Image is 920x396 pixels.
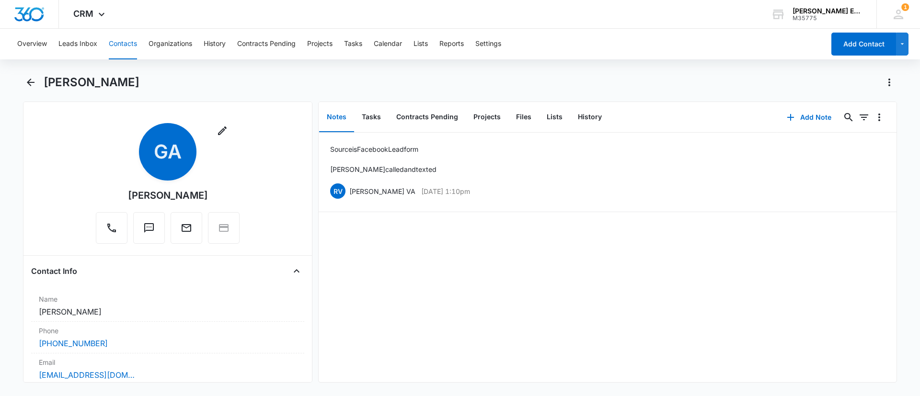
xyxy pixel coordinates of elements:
[414,29,428,59] button: Lists
[539,102,570,132] button: Lists
[319,102,354,132] button: Notes
[133,227,165,235] a: Text
[289,263,304,279] button: Close
[39,326,297,336] label: Phone
[39,357,297,367] label: Email
[421,186,470,196] p: [DATE] 1:10pm
[23,75,38,90] button: Back
[31,322,304,353] div: Phone[PHONE_NUMBER]
[171,212,202,244] button: Email
[475,29,501,59] button: Settings
[96,212,127,244] button: Call
[17,29,47,59] button: Overview
[330,183,345,199] span: RV
[901,3,909,11] span: 1
[31,353,304,385] div: Email[EMAIL_ADDRESS][DOMAIN_NAME]
[237,29,296,59] button: Contracts Pending
[389,102,466,132] button: Contracts Pending
[354,102,389,132] button: Tasks
[31,290,304,322] div: Name[PERSON_NAME]
[307,29,333,59] button: Projects
[466,102,508,132] button: Projects
[841,110,856,125] button: Search...
[831,33,896,56] button: Add Contact
[330,144,437,154] p: Source is Facebook Lead form
[349,186,415,196] p: [PERSON_NAME] VA
[439,29,464,59] button: Reports
[204,29,226,59] button: History
[570,102,609,132] button: History
[856,110,872,125] button: Filters
[39,338,108,349] a: [PHONE_NUMBER]
[39,306,297,317] dd: [PERSON_NAME]
[508,102,539,132] button: Files
[31,265,77,277] h4: Contact Info
[793,15,862,22] div: account id
[901,3,909,11] div: notifications count
[882,75,897,90] button: Actions
[133,212,165,244] button: Text
[128,188,208,203] div: [PERSON_NAME]
[171,227,202,235] a: Email
[330,164,437,174] p: [PERSON_NAME] called and texted
[344,29,362,59] button: Tasks
[39,294,297,304] label: Name
[374,29,402,59] button: Calendar
[109,29,137,59] button: Contacts
[777,106,841,129] button: Add Note
[44,75,139,90] h1: [PERSON_NAME]
[39,369,135,381] a: [EMAIL_ADDRESS][DOMAIN_NAME]
[58,29,97,59] button: Leads Inbox
[793,7,862,15] div: account name
[139,123,196,181] span: GA
[149,29,192,59] button: Organizations
[73,9,93,19] span: CRM
[96,227,127,235] a: Call
[872,110,887,125] button: Overflow Menu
